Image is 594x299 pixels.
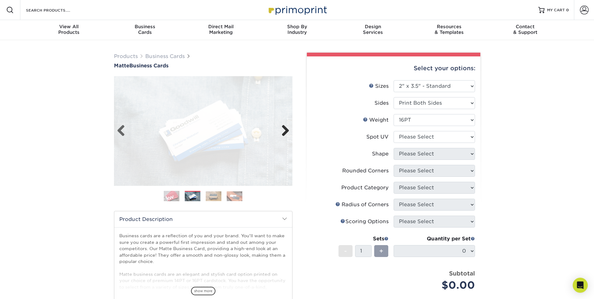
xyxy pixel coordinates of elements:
div: Products [31,24,107,35]
a: DesignServices [335,20,411,40]
a: Direct MailMarketing [183,20,259,40]
span: View All [31,24,107,29]
div: Rounded Corners [342,167,389,175]
div: Cards [107,24,183,35]
div: Marketing [183,24,259,35]
input: SEARCH PRODUCTS..... [25,6,86,14]
div: & Support [487,24,563,35]
a: Contact& Support [487,20,563,40]
div: Scoring Options [340,218,389,225]
span: Business [107,24,183,29]
a: Products [114,53,138,59]
div: Weight [363,116,389,124]
div: Select your options: [312,56,475,80]
a: Resources& Templates [411,20,487,40]
img: Primoprint [266,3,328,17]
div: Sides [374,99,389,107]
div: Shape [372,150,389,158]
h1: Business Cards [114,63,292,69]
img: Business Cards 02 [185,192,200,202]
div: & Templates [411,24,487,35]
a: View AllProducts [31,20,107,40]
span: Design [335,24,411,29]
div: Radius of Corners [335,201,389,208]
img: Business Cards 01 [164,188,179,204]
div: Sets [338,235,389,243]
h2: Product Description [114,211,292,227]
div: Product Category [341,184,389,191]
div: Quantity per Set [394,235,475,243]
span: Shop By [259,24,335,29]
div: Spot UV [366,133,389,141]
div: Sizes [369,82,389,90]
span: show more [191,287,215,295]
div: $0.00 [398,278,475,293]
a: Shop ByIndustry [259,20,335,40]
span: Resources [411,24,487,29]
div: Open Intercom Messenger [573,278,588,293]
img: Business Cards 04 [227,191,242,201]
span: MY CART [547,8,565,13]
strong: Subtotal [449,270,475,277]
div: Industry [259,24,335,35]
span: Matte [114,63,129,69]
img: Business Cards 03 [206,191,221,201]
a: BusinessCards [107,20,183,40]
img: Matte 02 [114,76,292,186]
span: + [379,246,383,256]
a: Business Cards [145,53,185,59]
span: 0 [566,8,569,12]
a: MatteBusiness Cards [114,63,292,69]
div: Services [335,24,411,35]
span: - [344,246,347,256]
span: Contact [487,24,563,29]
span: Direct Mail [183,24,259,29]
